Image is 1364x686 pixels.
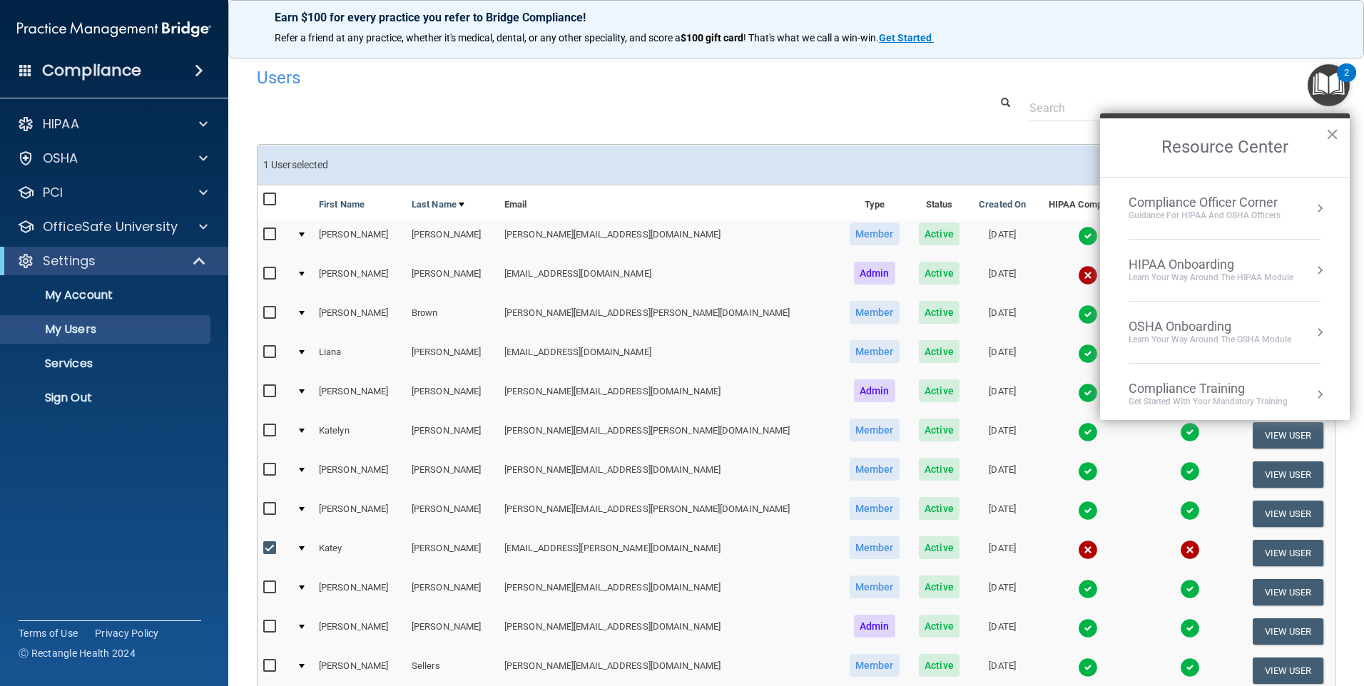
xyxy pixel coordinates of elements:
[919,615,960,638] span: Active
[969,612,1036,651] td: [DATE]
[406,259,499,298] td: [PERSON_NAME]
[910,185,969,220] th: Status
[854,262,895,285] span: Admin
[1180,618,1200,638] img: tick.e7d51cea.svg
[1036,185,1139,220] th: HIPAA Compliance
[17,15,211,43] img: PMB logo
[1308,64,1350,106] button: Open Resource Center, 2 new notifications
[43,116,79,133] p: HIPAA
[499,220,840,259] td: [PERSON_NAME][EMAIL_ADDRESS][DOMAIN_NAME]
[17,252,207,270] a: Settings
[95,626,159,640] a: Privacy Policy
[313,298,406,337] td: [PERSON_NAME]
[499,259,840,298] td: [EMAIL_ADDRESS][DOMAIN_NAME]
[9,322,204,337] p: My Users
[499,612,840,651] td: [PERSON_NAME][EMAIL_ADDRESS][DOMAIN_NAME]
[1253,501,1323,527] button: View User
[499,416,840,455] td: [PERSON_NAME][EMAIL_ADDRESS][PERSON_NAME][DOMAIN_NAME]
[43,252,96,270] p: Settings
[1078,618,1098,638] img: tick.e7d51cea.svg
[1078,657,1098,677] img: tick.e7d51cea.svg
[1100,118,1350,177] h2: Resource Center
[1180,501,1200,521] img: tick.e7d51cea.svg
[1100,113,1350,420] div: Resource Center
[879,32,932,43] strong: Get Started
[919,262,960,285] span: Active
[275,11,1318,24] p: Earn $100 for every practice you refer to Bridge Compliance!
[681,32,743,43] strong: $100 gift card
[313,220,406,259] td: [PERSON_NAME]
[42,61,141,81] h4: Compliance
[969,298,1036,337] td: [DATE]
[406,377,499,416] td: [PERSON_NAME]
[919,575,960,598] span: Active
[1180,657,1200,677] img: tick.e7d51cea.svg
[43,218,178,235] p: OfficeSafe University
[919,340,960,363] span: Active
[969,494,1036,533] td: [DATE]
[840,185,910,220] th: Type
[263,160,785,170] h6: 1 User selected
[1078,501,1098,521] img: tick.e7d51cea.svg
[1078,579,1098,599] img: tick.e7d51cea.svg
[854,615,895,638] span: Admin
[257,68,877,87] h4: Users
[969,533,1036,573] td: [DATE]
[1253,422,1323,449] button: View User
[1078,304,1098,324] img: tick.e7d51cea.svg
[406,494,499,533] td: [PERSON_NAME]
[1180,461,1200,481] img: tick.e7d51cea.svg
[1078,226,1098,246] img: tick.e7d51cea.svg
[313,455,406,494] td: [PERSON_NAME]
[850,340,900,363] span: Member
[1129,396,1288,408] div: Get Started with your mandatory training
[850,536,900,559] span: Member
[969,455,1036,494] td: [DATE]
[499,185,840,220] th: Email
[850,654,900,677] span: Member
[406,455,499,494] td: [PERSON_NAME]
[275,32,681,43] span: Refer a friend at any practice, whether it's medical, dental, or any other speciality, and score a
[499,494,840,533] td: [PERSON_NAME][EMAIL_ADDRESS][PERSON_NAME][DOMAIN_NAME]
[17,150,208,167] a: OSHA
[499,377,840,416] td: [PERSON_NAME][EMAIL_ADDRESS][DOMAIN_NAME]
[969,416,1036,455] td: [DATE]
[919,379,960,402] span: Active
[17,184,208,201] a: PCI
[1129,334,1291,346] div: Learn your way around the OSHA module
[1078,422,1098,442] img: tick.e7d51cea.svg
[313,573,406,612] td: [PERSON_NAME]
[850,458,900,481] span: Member
[17,116,208,133] a: HIPAA
[1253,657,1323,684] button: View User
[854,379,895,402] span: Admin
[1344,73,1349,91] div: 2
[1078,344,1098,364] img: tick.e7d51cea.svg
[412,196,464,213] a: Last Name
[1180,422,1200,442] img: tick.e7d51cea.svg
[969,220,1036,259] td: [DATE]
[9,391,204,405] p: Sign Out
[879,32,934,43] a: Get Started
[919,497,960,520] span: Active
[499,533,840,573] td: [EMAIL_ADDRESS][PERSON_NAME][DOMAIN_NAME]
[969,573,1036,612] td: [DATE]
[313,259,406,298] td: [PERSON_NAME]
[1129,195,1281,210] div: Compliance Officer Corner
[499,455,840,494] td: [PERSON_NAME][EMAIL_ADDRESS][DOMAIN_NAME]
[406,337,499,377] td: [PERSON_NAME]
[19,626,78,640] a: Terms of Use
[919,458,960,481] span: Active
[919,301,960,324] span: Active
[1180,579,1200,599] img: tick.e7d51cea.svg
[1129,210,1281,222] div: Guidance for HIPAA and OSHA Officers
[919,654,960,677] span: Active
[1253,461,1323,488] button: View User
[850,419,900,441] span: Member
[43,150,78,167] p: OSHA
[313,612,406,651] td: [PERSON_NAME]
[1180,540,1200,560] img: cross.ca9f0e7f.svg
[850,575,900,598] span: Member
[1129,272,1293,284] div: Learn Your Way around the HIPAA module
[406,220,499,259] td: [PERSON_NAME]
